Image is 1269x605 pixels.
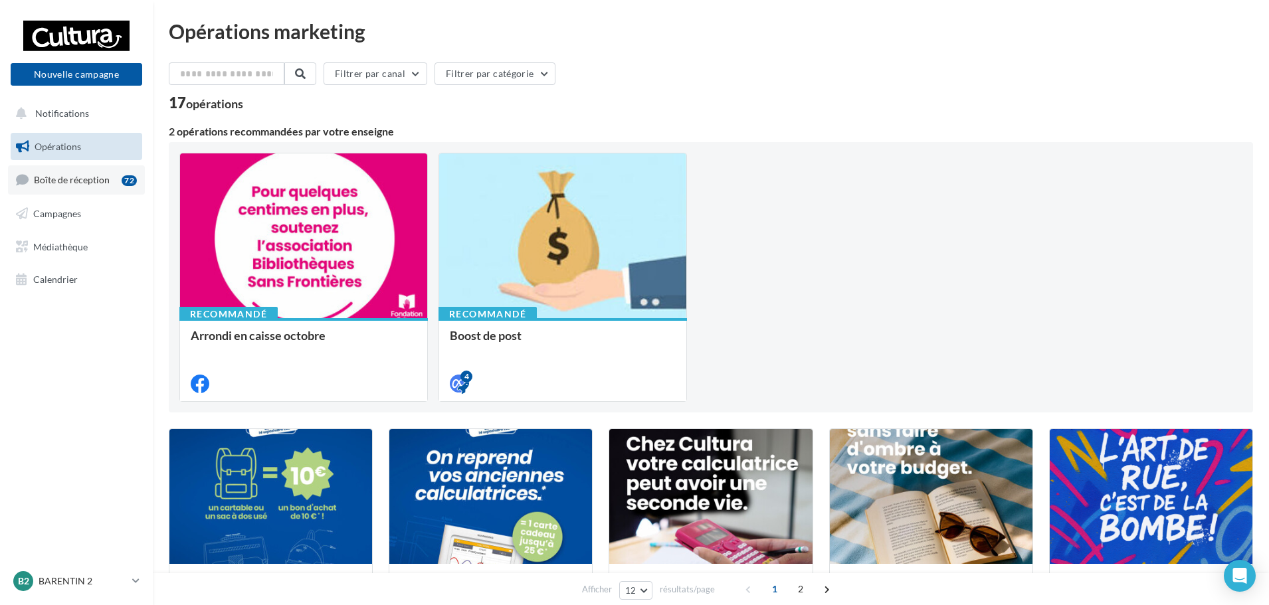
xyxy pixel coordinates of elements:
[35,108,89,119] span: Notifications
[169,21,1253,41] div: Opérations marketing
[169,96,243,110] div: 17
[8,133,145,161] a: Opérations
[435,62,555,85] button: Filtrer par catégorie
[619,581,653,600] button: 12
[460,371,472,383] div: 4
[33,274,78,285] span: Calendrier
[33,240,88,252] span: Médiathèque
[186,98,243,110] div: opérations
[8,165,145,194] a: Boîte de réception72
[790,578,811,600] span: 2
[1224,560,1256,592] div: Open Intercom Messenger
[8,233,145,261] a: Médiathèque
[764,578,785,600] span: 1
[8,100,140,128] button: Notifications
[660,583,715,596] span: résultats/page
[11,63,142,86] button: Nouvelle campagne
[169,126,1253,137] div: 2 opérations recommandées par votre enseigne
[34,174,110,185] span: Boîte de réception
[8,200,145,228] a: Campagnes
[122,175,137,186] div: 72
[39,574,127,588] p: BARENTIN 2
[11,568,142,594] a: B2 BARENTIN 2
[18,574,29,588] span: B2
[179,307,278,321] div: Recommandé
[35,141,81,152] span: Opérations
[191,329,417,355] div: Arrondi en caisse octobre
[324,62,427,85] button: Filtrer par canal
[8,266,145,294] a: Calendrier
[450,329,676,355] div: Boost de post
[33,208,81,219] span: Campagnes
[625,585,636,596] span: 12
[439,307,537,321] div: Recommandé
[582,583,612,596] span: Afficher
